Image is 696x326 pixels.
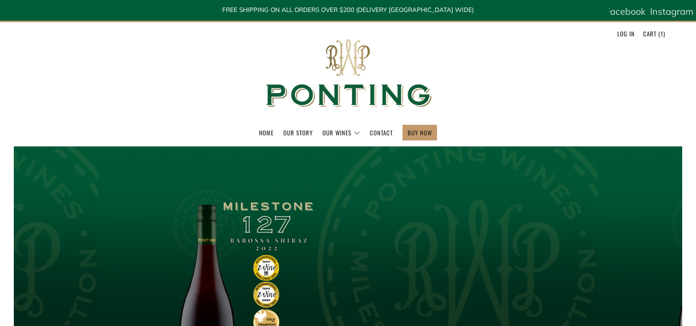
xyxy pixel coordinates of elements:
[370,125,393,140] a: Contact
[256,22,440,125] img: Ponting Wines
[408,125,432,140] a: BUY NOW
[650,2,694,21] a: Instagram
[650,6,694,17] span: Instagram
[661,29,663,38] span: 1
[617,26,635,41] a: Log in
[643,26,665,41] a: Cart (1)
[605,2,645,21] a: Facebook
[605,6,645,17] span: Facebook
[322,125,360,140] a: Our Wines
[283,125,313,140] a: Our Story
[259,125,274,140] a: Home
